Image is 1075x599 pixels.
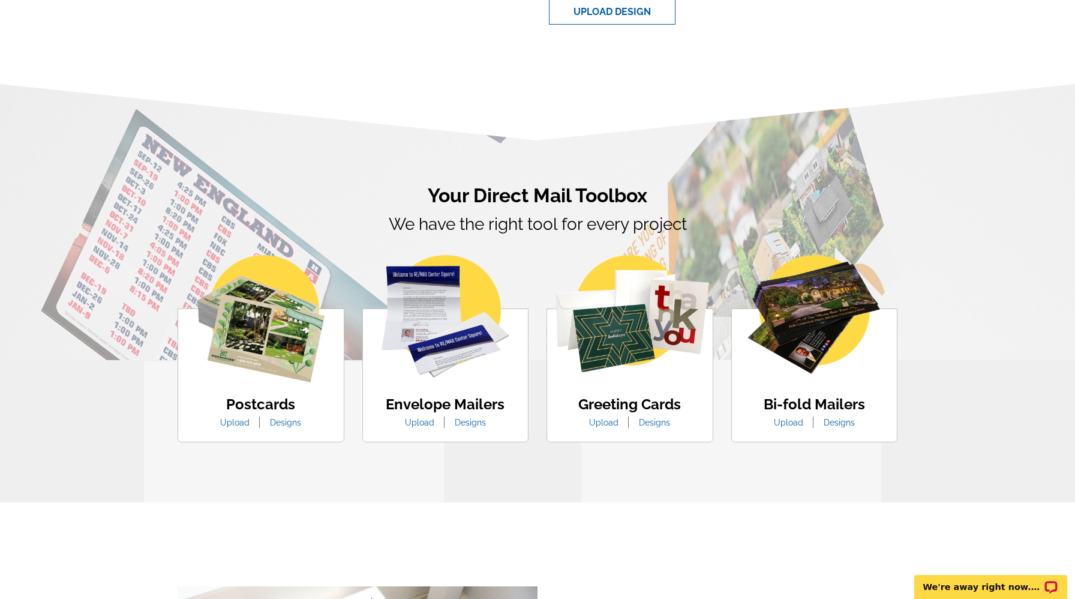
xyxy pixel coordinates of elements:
a: Upload [580,418,627,427]
img: greeting-cards.png [551,255,709,373]
a: Designs [261,418,310,427]
iframe: LiveChat chat widget [906,561,1075,599]
img: postcards.png [197,255,325,382]
a: Upload [396,418,443,427]
p: We have the right tool for every project [178,212,897,270]
h4: Envelope Mailers [386,396,505,414]
img: envelope-mailer.png [382,255,509,378]
h4: Postcards [211,396,310,414]
a: Upload [765,418,812,427]
h4: Bi-fold Mailers [764,396,865,414]
h4: Greeting Cards [578,396,681,414]
img: bio-fold-mailer.png [746,255,882,376]
a: Designs [446,418,495,427]
a: Designs [815,418,864,427]
a: Designs [630,418,679,427]
h2: Your Direct Mail Toolbox [178,184,897,207]
a: Upload [211,418,259,427]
